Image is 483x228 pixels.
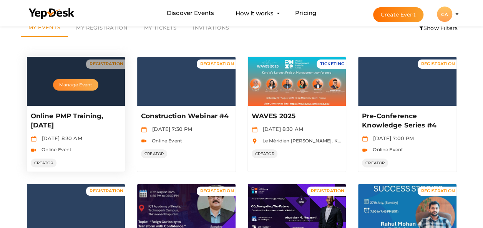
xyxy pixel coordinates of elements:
[252,127,257,132] img: calendar.svg
[362,136,368,142] img: calendar.svg
[53,206,98,218] button: Manage Event
[38,135,82,141] span: [DATE] 8:30 AM
[274,79,319,91] button: Manage Event
[141,127,147,132] img: calendar.svg
[68,19,136,37] a: My Registration
[437,12,452,17] profile-pic: CA
[164,206,209,218] button: Manage Event
[295,6,316,20] a: Pricing
[148,126,192,132] span: [DATE] 7:30 PM
[369,135,414,141] span: [DATE] 7:00 PM
[141,112,230,121] p: Construction Webinar #4
[53,79,98,91] button: Manage Event
[38,147,72,152] span: Online Event
[141,149,167,158] span: CREATOR
[252,138,257,144] img: location.svg
[185,19,237,37] a: Invitations
[369,147,403,152] span: Online Event
[141,138,147,144] img: video-icon.svg
[164,79,209,91] button: Manage Event
[274,206,319,218] button: Manage Event
[385,206,430,218] button: Manage Event
[31,159,57,167] span: CREATOR
[193,25,229,31] span: Invitations
[437,7,452,22] div: CA
[31,147,37,153] img: video-icon.svg
[148,138,182,144] span: Online Event
[362,159,388,167] span: CREATOR
[31,136,37,142] img: calendar.svg
[233,6,276,20] button: How it works
[31,112,120,130] p: Online PMP Training, [DATE]
[362,112,451,130] p: Pre-Conference Knowledge Series #4
[385,79,430,91] button: Manage Event
[414,19,463,37] li: Show Filters
[21,19,68,37] a: My Events
[136,19,185,37] a: My Tickets
[144,25,177,31] span: My Tickets
[362,147,368,153] img: video-icon.svg
[252,149,278,158] span: CREATOR
[167,6,214,20] a: Discover Events
[373,7,424,22] button: Create Event
[435,6,455,22] button: CA
[259,126,303,132] span: [DATE] 8:30 AM
[252,112,340,121] p: WAVES 2025
[76,25,128,31] span: My Registration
